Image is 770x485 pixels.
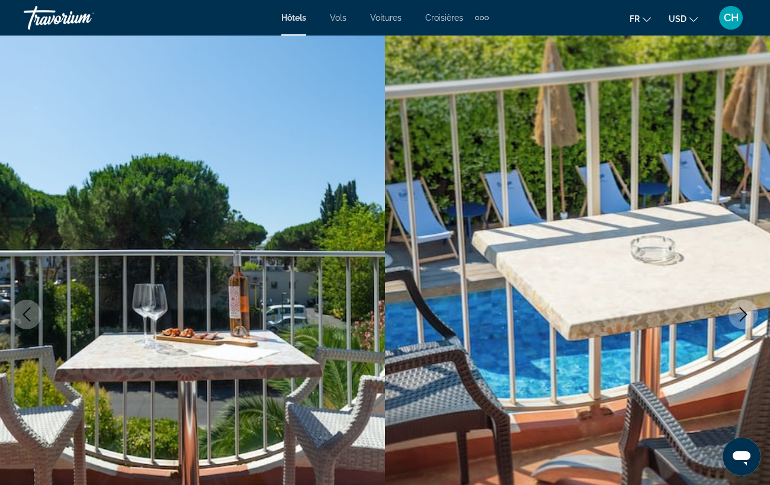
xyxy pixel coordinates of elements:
[716,5,746,30] button: User Menu
[669,10,698,27] button: Change currency
[630,10,651,27] button: Change language
[281,13,306,23] a: Hôtels
[330,13,346,23] a: Vols
[24,2,142,33] a: Travorium
[475,8,489,27] button: Extra navigation items
[723,438,761,476] iframe: Bouton de lancement de la fenêtre de messagerie
[724,12,739,24] span: CH
[729,300,758,329] button: Next image
[630,14,640,24] span: fr
[370,13,402,23] a: Voitures
[12,300,41,329] button: Previous image
[425,13,463,23] a: Croisières
[669,14,686,24] span: USD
